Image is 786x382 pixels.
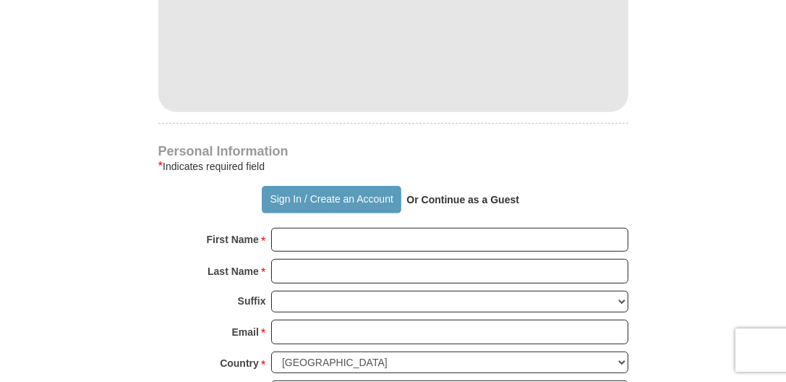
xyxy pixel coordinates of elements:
strong: First Name [207,229,259,250]
strong: Email [232,322,259,342]
strong: Suffix [238,291,266,311]
div: Indicates required field [158,158,628,175]
strong: Or Continue as a Guest [406,194,519,205]
h4: Personal Information [158,145,628,157]
strong: Country [220,353,259,373]
button: Sign In / Create an Account [262,186,401,213]
strong: Last Name [208,261,259,281]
